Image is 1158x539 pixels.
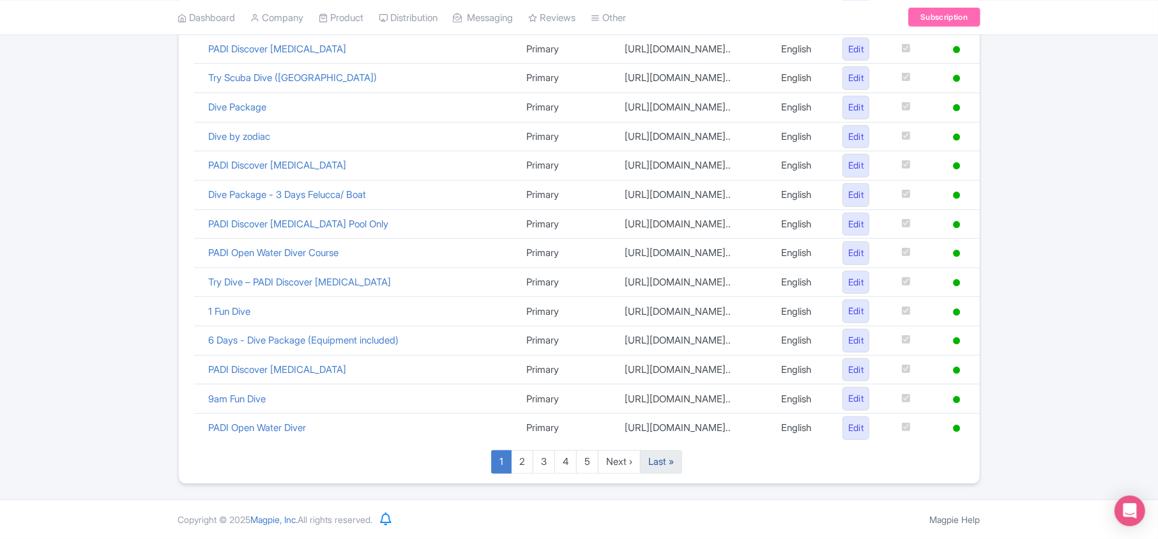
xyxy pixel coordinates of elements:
[772,326,833,356] td: English
[209,43,347,55] a: PADI Discover [MEDICAL_DATA]
[517,93,615,122] td: Primary
[842,329,870,353] a: Edit
[576,450,598,474] a: 5
[930,514,980,525] a: Magpie Help
[1115,496,1145,526] div: Open Intercom Messenger
[908,8,980,27] a: Subscription
[209,188,367,201] a: Dive Package - 3 Days Felucca/ Boat
[209,130,271,142] a: Dive by zodiac
[533,450,555,474] a: 3
[209,421,307,434] a: PADI Open Water Diver
[615,64,772,93] td: [URL][DOMAIN_NAME]..
[209,218,389,230] a: PADI Discover [MEDICAL_DATA] Pool Only
[772,34,833,64] td: English
[209,334,399,346] a: 6 Days - Dive Package (Equipment included)
[842,213,870,236] a: Edit
[209,247,339,259] a: PADI Open Water Diver Course
[772,180,833,209] td: English
[772,384,833,414] td: English
[598,450,641,474] a: Next ›
[209,276,392,288] a: Try Dive – PADI Discover [MEDICAL_DATA]
[615,239,772,268] td: [URL][DOMAIN_NAME]..
[842,358,870,382] a: Edit
[209,363,347,376] a: PADI Discover [MEDICAL_DATA]
[615,414,772,443] td: [URL][DOMAIN_NAME]..
[171,513,381,526] div: Copyright © 2025 All rights reserved.
[209,393,266,405] a: 9am Fun Dive
[842,183,870,207] a: Edit
[517,297,615,326] td: Primary
[772,414,833,443] td: English
[615,355,772,384] td: [URL][DOMAIN_NAME]..
[209,305,251,317] a: 1 Fun Dive
[772,93,833,122] td: English
[517,384,615,414] td: Primary
[615,297,772,326] td: [URL][DOMAIN_NAME]..
[772,122,833,151] td: English
[615,180,772,209] td: [URL][DOMAIN_NAME]..
[615,384,772,414] td: [URL][DOMAIN_NAME]..
[842,66,870,90] a: Edit
[772,355,833,384] td: English
[517,414,615,443] td: Primary
[517,180,615,209] td: Primary
[842,416,870,440] a: Edit
[517,209,615,239] td: Primary
[772,297,833,326] td: English
[517,355,615,384] td: Primary
[209,72,377,84] a: Try Scuba Dive ([GEOGRAPHIC_DATA])
[209,101,267,113] a: Dive Package
[772,268,833,297] td: English
[517,326,615,356] td: Primary
[251,514,298,525] span: Magpie, Inc.
[517,122,615,151] td: Primary
[209,159,347,171] a: PADI Discover [MEDICAL_DATA]
[615,326,772,356] td: [URL][DOMAIN_NAME]..
[842,300,870,323] a: Edit
[842,271,870,294] a: Edit
[615,268,772,297] td: [URL][DOMAIN_NAME]..
[511,450,533,474] a: 2
[842,154,870,178] a: Edit
[517,239,615,268] td: Primary
[517,268,615,297] td: Primary
[842,125,870,149] a: Edit
[842,241,870,265] a: Edit
[517,151,615,181] td: Primary
[772,209,833,239] td: English
[615,122,772,151] td: [URL][DOMAIN_NAME]..
[842,387,870,411] a: Edit
[842,96,870,119] a: Edit
[772,151,833,181] td: English
[772,239,833,268] td: English
[517,34,615,64] td: Primary
[517,64,615,93] td: Primary
[615,34,772,64] td: [URL][DOMAIN_NAME]..
[640,450,682,474] a: Last »
[615,93,772,122] td: [URL][DOMAIN_NAME]..
[842,38,870,61] a: Edit
[615,209,772,239] td: [URL][DOMAIN_NAME]..
[615,151,772,181] td: [URL][DOMAIN_NAME]..
[491,450,512,474] a: 1
[554,450,577,474] a: 4
[772,64,833,93] td: English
